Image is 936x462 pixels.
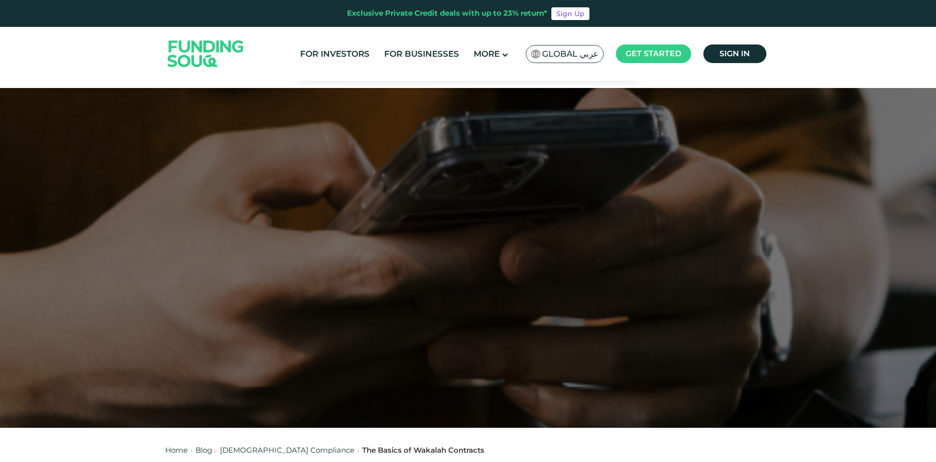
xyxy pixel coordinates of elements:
[158,29,254,78] img: Logo
[196,445,212,455] a: Blog
[703,44,766,63] a: Sign in
[531,50,540,58] img: SA Flag
[362,445,484,456] div: The Basics of Wakalah Contracts
[298,46,372,62] a: For Investors
[551,7,589,20] a: Sign Up
[382,46,461,62] a: For Businesses
[719,49,750,58] span: Sign in
[347,8,547,19] div: Exclusive Private Credit deals with up to 23% return*
[165,445,188,455] a: Home
[626,49,681,58] span: Get started
[474,49,500,59] span: More
[542,48,598,60] span: Global عربي
[220,445,354,455] a: [DEMOGRAPHIC_DATA] Compliance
